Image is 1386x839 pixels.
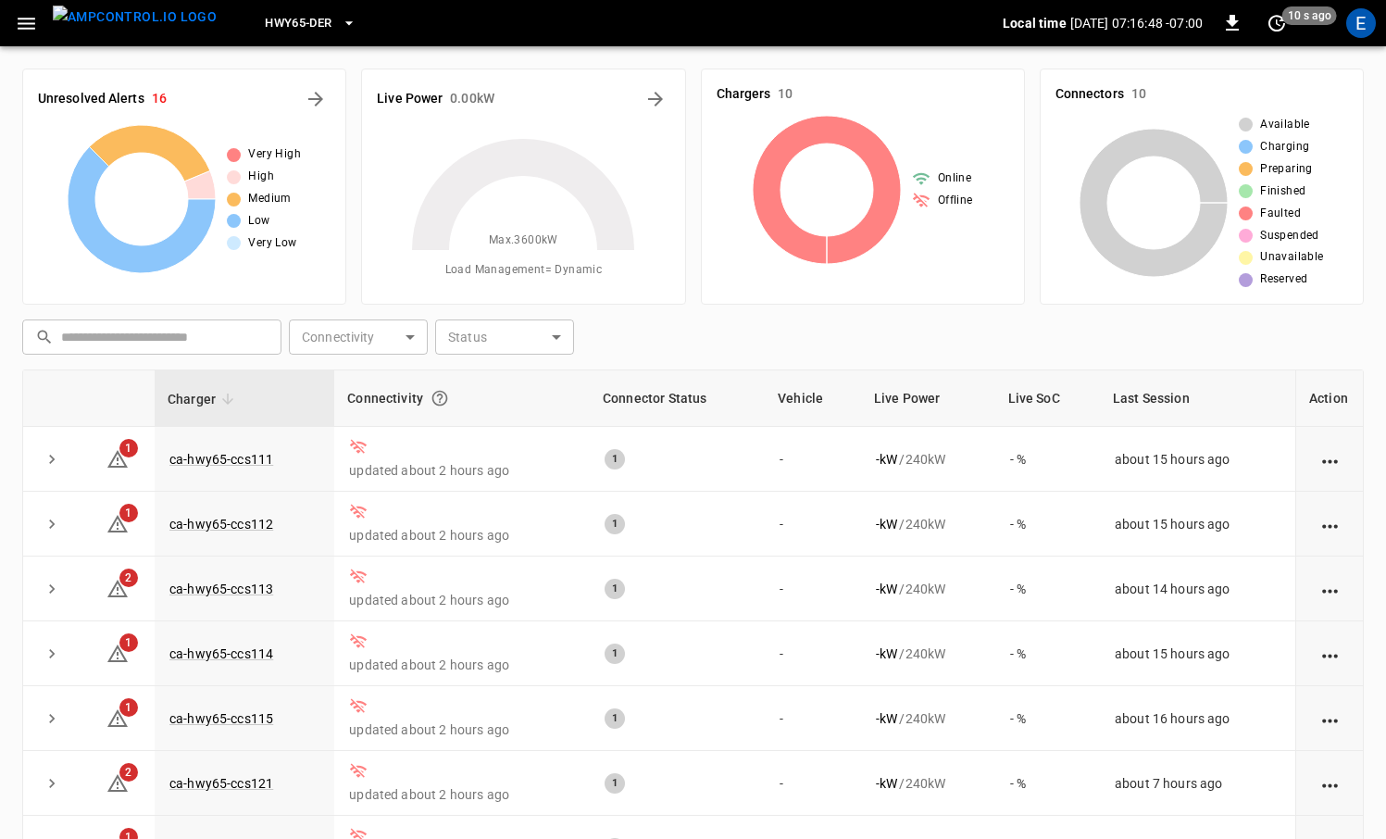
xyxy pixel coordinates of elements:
[1318,645,1342,663] div: action cell options
[605,579,625,599] div: 1
[38,770,66,797] button: expand row
[876,450,897,469] p: - kW
[106,775,129,790] a: 2
[349,461,575,480] p: updated about 2 hours ago
[248,168,274,186] span: High
[1318,515,1342,533] div: action cell options
[169,776,273,791] a: ca-hwy65-ccs121
[765,686,861,751] td: -
[349,720,575,739] p: updated about 2 hours ago
[876,774,897,793] p: - kW
[377,89,443,109] h6: Live Power
[38,510,66,538] button: expand row
[169,711,273,726] a: ca-hwy65-ccs115
[995,557,1100,621] td: - %
[765,370,861,427] th: Vehicle
[248,234,296,253] span: Very Low
[765,621,861,686] td: -
[1055,84,1124,105] h6: Connectors
[876,645,897,663] p: - kW
[347,382,577,415] div: Connectivity
[995,621,1100,686] td: - %
[1260,116,1310,134] span: Available
[38,705,66,733] button: expand row
[349,591,575,609] p: updated about 2 hours ago
[265,13,331,34] span: HWY65-DER
[995,492,1100,557] td: - %
[876,580,897,598] p: - kW
[605,514,625,534] div: 1
[876,580,980,598] div: / 240 kW
[1282,6,1337,25] span: 10 s ago
[765,751,861,816] td: -
[248,190,291,208] span: Medium
[1318,709,1342,728] div: action cell options
[995,370,1100,427] th: Live SoC
[1100,557,1295,621] td: about 14 hours ago
[119,569,138,587] span: 2
[106,581,129,595] a: 2
[641,84,670,114] button: Energy Overview
[119,698,138,717] span: 1
[489,232,558,250] span: Max. 3600 kW
[605,708,625,729] div: 1
[450,89,494,109] h6: 0.00 kW
[248,212,269,231] span: Low
[106,515,129,530] a: 1
[1346,8,1376,38] div: profile-icon
[938,169,971,188] span: Online
[38,445,66,473] button: expand row
[1100,751,1295,816] td: about 7 hours ago
[861,370,995,427] th: Live Power
[876,774,980,793] div: / 240 kW
[106,450,129,465] a: 1
[938,192,973,210] span: Offline
[605,449,625,470] div: 1
[1260,182,1305,201] span: Finished
[1100,686,1295,751] td: about 16 hours ago
[38,89,144,109] h6: Unresolved Alerts
[1260,138,1309,157] span: Charging
[1100,492,1295,557] td: about 15 hours ago
[106,645,129,660] a: 1
[605,644,625,664] div: 1
[717,84,771,105] h6: Chargers
[876,450,980,469] div: / 240 kW
[169,452,273,467] a: ca-hwy65-ccs111
[248,145,301,164] span: Very High
[1260,160,1313,179] span: Preparing
[876,515,980,533] div: / 240 kW
[1100,370,1295,427] th: Last Session
[1318,580,1342,598] div: action cell options
[1260,270,1307,289] span: Reserved
[590,370,765,427] th: Connector Status
[301,84,331,114] button: All Alerts
[876,515,897,533] p: - kW
[1262,8,1292,38] button: set refresh interval
[605,773,625,794] div: 1
[38,640,66,668] button: expand row
[53,6,217,29] img: ampcontrol.io logo
[168,388,240,410] span: Charger
[169,517,273,532] a: ca-hwy65-ccs112
[349,785,575,804] p: updated about 2 hours ago
[1295,370,1363,427] th: Action
[995,751,1100,816] td: - %
[876,709,980,728] div: / 240 kW
[765,427,861,492] td: -
[119,504,138,522] span: 1
[1131,84,1146,105] h6: 10
[778,84,793,105] h6: 10
[38,575,66,603] button: expand row
[119,439,138,457] span: 1
[349,656,575,674] p: updated about 2 hours ago
[1260,205,1301,223] span: Faulted
[765,492,861,557] td: -
[169,582,273,596] a: ca-hwy65-ccs113
[995,427,1100,492] td: - %
[1100,427,1295,492] td: about 15 hours ago
[152,89,167,109] h6: 16
[445,261,603,280] span: Load Management = Dynamic
[119,633,138,652] span: 1
[995,686,1100,751] td: - %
